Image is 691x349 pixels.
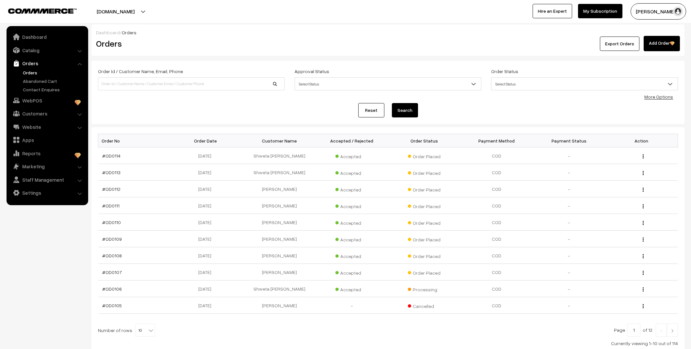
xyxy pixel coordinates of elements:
a: #OD0105 [102,303,122,308]
img: Menu [643,154,644,159]
a: Hire an Expert [533,4,572,18]
a: Catalog [8,44,86,56]
td: - [533,297,605,314]
h2: Orders [96,38,284,49]
td: [PERSON_NAME] [243,197,315,214]
a: Dashboard [96,30,120,35]
a: #OD0112 [102,186,121,192]
a: #OD0113 [102,170,121,175]
td: [DATE] [170,164,243,181]
a: Contact Enquires [21,86,86,93]
a: Orders [21,69,86,76]
a: Staff Management [8,174,86,186]
span: Accepted [335,168,368,176]
th: Payment Status [533,134,605,147]
span: Processing [408,284,441,293]
th: Order Date [170,134,243,147]
td: - [315,297,388,314]
img: Menu [643,221,644,225]
img: Menu [643,254,644,258]
label: Order Status [491,68,518,75]
div: / [96,29,680,36]
button: [PERSON_NAME] [631,3,686,20]
div: Currently viewing 1-10 out of 114 [98,340,678,347]
td: - [533,264,605,281]
a: Dashboard [8,31,86,43]
td: COD [460,181,533,197]
td: Shweta [PERSON_NAME] [243,164,315,181]
label: Approval Status [295,68,329,75]
a: #OD0107 [102,269,122,275]
a: My Subscription [578,4,622,18]
td: [DATE] [170,147,243,164]
button: Search [392,103,418,117]
td: - [533,147,605,164]
td: COD [460,214,533,231]
th: Payment Method [460,134,533,147]
a: #OD0106 [102,286,122,292]
span: Order Placed [408,251,441,260]
span: Select Status [295,77,481,90]
span: Order Placed [408,185,441,193]
td: COD [460,264,533,281]
th: Accepted / Rejected [315,134,388,147]
td: [DATE] [170,231,243,247]
a: #OD0114 [102,153,121,159]
td: COD [460,197,533,214]
span: Accepted [335,218,368,226]
span: Order Placed [408,235,441,243]
a: Marketing [8,160,86,172]
td: COD [460,164,533,181]
img: Menu [643,237,644,242]
td: Shweta [PERSON_NAME] [243,147,315,164]
a: Apps [8,134,86,146]
a: Customers [8,108,86,119]
th: Order No [98,134,171,147]
span: Accepted [335,201,368,210]
span: Page [614,327,625,333]
td: - [533,281,605,297]
img: Menu [643,304,644,308]
td: [PERSON_NAME] [243,247,315,264]
span: Order Placed [408,268,441,276]
td: COD [460,297,533,314]
img: user [673,7,683,16]
img: Right [669,329,675,333]
a: WebPOS [8,95,86,106]
a: Settings [8,187,86,199]
td: - [533,181,605,197]
span: Accepted [335,268,368,276]
a: Add Order [644,36,680,51]
a: More Options [644,94,673,99]
td: [PERSON_NAME] [243,297,315,314]
input: Order Id / Customer Name / Customer Email / Customer Phone [98,77,285,90]
td: [PERSON_NAME] [243,231,315,247]
img: Menu [643,287,644,292]
a: Orders [8,57,86,69]
span: Order Placed [408,151,441,160]
a: #OD0111 [102,203,120,208]
td: COD [460,231,533,247]
img: Menu [643,204,644,208]
td: [DATE] [170,214,243,231]
span: Accepted [335,235,368,243]
td: [DATE] [170,197,243,214]
span: 10 [136,324,155,337]
img: Menu [643,171,644,175]
img: COMMMERCE [8,8,77,13]
span: Select Status [491,77,678,90]
th: Action [605,134,678,147]
span: Order Placed [408,218,441,226]
button: [DOMAIN_NAME] [74,3,157,20]
a: Abandoned Cart [21,78,86,84]
span: Order Placed [408,201,441,210]
td: - [533,231,605,247]
a: Website [8,121,86,133]
td: [DATE] [170,297,243,314]
td: - [533,164,605,181]
span: Select Status [295,78,481,90]
span: Accepted [335,185,368,193]
label: Order Id / Customer Name, Email, Phone [98,68,183,75]
span: Accepted [335,251,368,260]
td: [PERSON_NAME] [243,214,315,231]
